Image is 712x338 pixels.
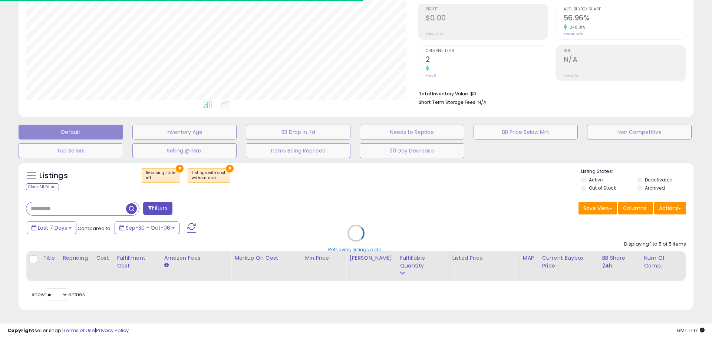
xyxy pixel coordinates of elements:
[426,55,548,65] h2: 2
[360,143,464,158] button: 30 Day Decrease
[132,143,237,158] button: Selling @ Max
[564,14,686,24] h2: 56.96%
[564,55,686,65] h2: N/A
[426,7,548,12] span: Profit
[426,32,443,36] small: Prev: $0.00
[7,327,34,334] strong: Copyright
[132,125,237,140] button: Inventory Age
[7,327,129,334] div: seller snap | |
[19,143,123,158] button: Top Sellers
[426,49,548,53] span: Ordered Items
[564,73,578,78] small: Prev: N/A
[478,99,487,106] span: N/A
[246,125,350,140] button: BB Drop in 7d
[328,246,384,253] div: Retrieving listings data..
[474,125,578,140] button: BB Price Below Min
[419,91,469,97] b: Total Inventory Value:
[419,89,680,98] li: $0
[246,143,350,158] button: Items Being Repriced
[567,24,586,30] small: 248.81%
[426,73,436,78] small: Prev: 0
[564,7,686,12] span: Avg. Buybox Share
[19,125,123,140] button: Default
[63,327,95,334] a: Terms of Use
[564,32,583,36] small: Prev: 16.33%
[587,125,692,140] button: Non Competitive
[360,125,464,140] button: Needs to Reprice
[96,327,129,334] a: Privacy Policy
[564,49,686,53] span: ROI
[677,327,705,334] span: 2025-10-14 17:17 GMT
[426,14,548,24] h2: $0.00
[419,99,477,105] b: Short Term Storage Fees:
